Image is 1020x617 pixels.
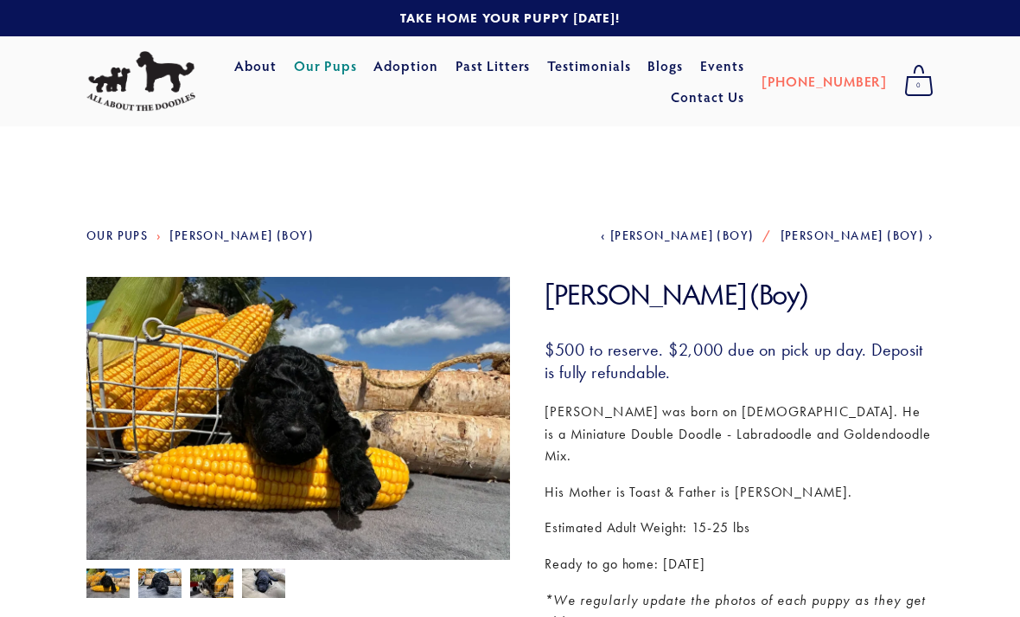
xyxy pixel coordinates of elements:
[904,74,934,97] span: 0
[86,569,130,601] img: Johnny 3.jpg
[610,228,755,243] span: [PERSON_NAME] (Boy)
[86,228,148,243] a: Our Pups
[671,81,744,112] a: Contact Us
[190,569,233,601] img: Johnny 4.jpg
[242,567,285,600] img: Johnny 1.jpg
[547,50,631,81] a: Testimonials
[234,50,277,81] a: About
[781,228,934,243] a: [PERSON_NAME] (Boy)
[545,517,934,539] p: Estimated Adult Weight: 15-25 lbs
[138,567,182,600] img: Johnny 2.jpg
[373,50,438,81] a: Adoption
[647,50,683,81] a: Blogs
[896,60,942,103] a: 0 items in cart
[762,66,887,97] a: [PHONE_NUMBER]
[700,50,744,81] a: Events
[456,56,531,74] a: Past Litters
[545,277,934,312] h1: [PERSON_NAME] (Boy)
[545,338,934,383] h3: $500 to reserve. $2,000 due on pick up day. Deposit is fully refundable.
[601,228,754,243] a: [PERSON_NAME] (Boy)
[781,228,925,243] span: [PERSON_NAME] (Boy)
[545,401,934,467] p: [PERSON_NAME] was born on [DEMOGRAPHIC_DATA]. He is a Miniature Double Doodle - Labradoodle and G...
[86,277,510,595] img: Johnny 3.jpg
[86,51,195,112] img: All About The Doodles
[294,50,357,81] a: Our Pups
[545,481,934,504] p: His Mother is Toast & Father is [PERSON_NAME].
[169,228,314,243] a: [PERSON_NAME] (Boy)
[545,553,934,575] p: Ready to go home: [DATE]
